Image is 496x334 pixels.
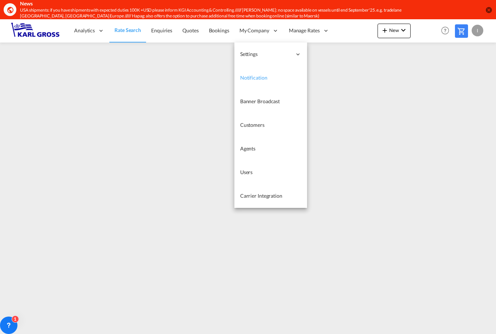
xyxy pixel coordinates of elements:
[472,25,483,36] div: I
[20,7,419,20] div: USA shipments: if you have shipments with expected duties 100K +USD please inform KGI Accounting ...
[234,90,307,113] a: Banner Broadcast
[234,184,307,208] a: Carrier Integration
[289,27,320,34] span: Manage Rates
[7,6,14,13] md-icon: icon-earth
[114,27,141,33] span: Rate Search
[240,122,265,128] span: Customers
[239,27,269,34] span: My Company
[399,26,408,35] md-icon: icon-chevron-down
[240,193,282,199] span: Carrier Integration
[380,26,389,35] md-icon: icon-plus 400-fg
[234,113,307,137] a: Customers
[439,24,451,37] span: Help
[11,23,60,39] img: 3269c73066d711f095e541db4db89301.png
[74,27,95,34] span: Analytics
[284,19,334,43] div: Manage Rates
[182,27,198,33] span: Quotes
[234,137,307,161] a: Agents
[69,19,109,43] div: Analytics
[234,66,307,90] a: Notification
[109,19,146,43] a: Rate Search
[146,19,177,43] a: Enquiries
[380,27,408,33] span: New
[234,19,284,43] div: My Company
[439,24,455,37] div: Help
[234,161,307,184] a: Users
[485,6,492,13] button: icon-close-circle
[240,169,253,175] span: Users
[378,24,411,38] button: icon-plus 400-fgNewicon-chevron-down
[177,19,203,43] a: Quotes
[234,43,307,66] div: Settings
[240,145,255,152] span: Agents
[151,27,172,33] span: Enquiries
[240,75,267,81] span: Notification
[204,19,234,43] a: Bookings
[240,51,292,58] span: Settings
[209,27,229,33] span: Bookings
[240,98,280,104] span: Banner Broadcast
